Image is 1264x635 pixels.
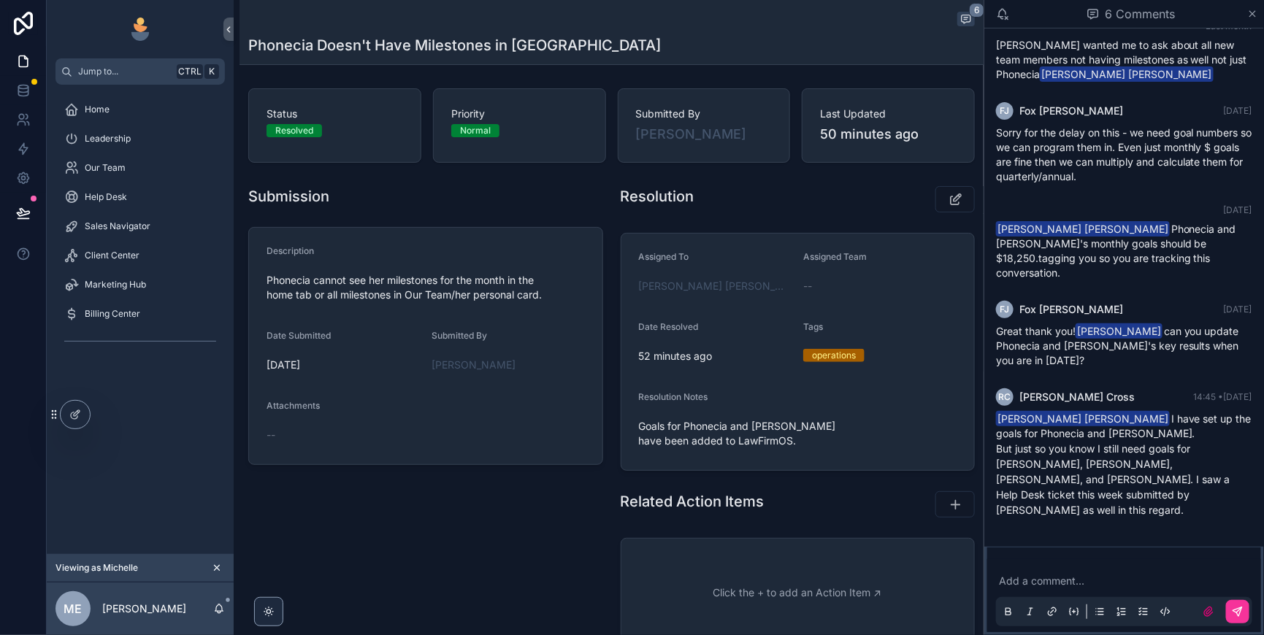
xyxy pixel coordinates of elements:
[248,35,661,55] h1: Phonecia Doesn't Have Milestones in [GEOGRAPHIC_DATA]
[78,66,171,77] span: Jump to...
[102,601,186,616] p: [PERSON_NAME]
[812,349,856,362] div: operations
[85,308,140,320] span: Billing Center
[267,428,275,442] span: --
[432,358,516,372] a: [PERSON_NAME]
[85,220,150,232] span: Sales Navigator
[1224,204,1252,215] span: [DATE]
[129,18,152,41] img: App logo
[1019,302,1123,317] span: Fox [PERSON_NAME]
[85,279,146,290] span: Marketing Hub
[996,221,1170,236] span: [PERSON_NAME] [PERSON_NAME]
[1224,105,1252,116] span: [DATE]
[206,66,218,77] span: K
[1224,304,1252,315] span: [DATE]
[55,301,225,327] a: Billing Center
[55,155,225,181] a: Our Team
[621,491,765,512] h1: Related Action Items
[996,126,1252,182] span: Sorry for the delay on this - we need goal numbers so we can program them in. Even just monthly $...
[969,3,984,18] span: 6
[803,251,867,262] span: Assigned Team
[1076,323,1163,339] span: [PERSON_NAME]
[957,12,975,29] button: 6
[636,107,773,121] span: Submitted By
[55,126,225,152] a: Leadership
[996,441,1252,517] p: But just so you know I still need goals for [PERSON_NAME], [PERSON_NAME], [PERSON_NAME], and [PER...
[85,191,127,203] span: Help Desk
[621,186,694,207] h1: Resolution
[803,321,823,332] span: Tags
[55,242,225,269] a: Client Center
[267,107,403,121] span: Status
[55,58,225,85] button: Jump to...CtrlK
[1019,390,1135,404] span: [PERSON_NAME] Cross
[999,391,1011,403] span: RC
[713,585,882,600] span: Click the + to add an Action Item ↗
[996,223,1236,279] span: Phonecia and [PERSON_NAME]'s monthly goals should be $18,250. tagging you so you are tracking thi...
[85,104,110,115] span: Home
[639,349,713,363] p: 52 minutes ago
[47,85,234,374] div: scrollable content
[1000,304,1010,315] span: FJ
[64,600,83,617] span: ME
[85,250,139,261] span: Client Center
[996,412,1252,517] div: I have set up the goals for Phonecia and [PERSON_NAME].
[1194,391,1252,402] span: 14:45 • [DATE]
[432,330,487,341] span: Submitted By
[639,279,792,293] a: [PERSON_NAME] [PERSON_NAME]
[267,245,314,256] span: Description
[55,96,225,123] a: Home
[275,124,313,137] div: Resolved
[267,400,320,411] span: Attachments
[55,184,225,210] a: Help Desk
[451,107,588,121] span: Priority
[177,64,203,79] span: Ctrl
[820,124,919,145] p: 50 minutes ago
[639,321,699,332] span: Date Resolved
[996,325,1239,366] span: Great thank you! can you update Phonecia and [PERSON_NAME]'s key results when you are in [DATE]?
[460,124,491,137] div: Normal
[639,391,708,402] span: Resolution Notes
[820,107,957,121] span: Last Updated
[55,213,225,239] a: Sales Navigator
[639,419,957,448] span: Goals for Phonecia and [PERSON_NAME] have been added to LawFirmOS.
[1106,5,1176,23] span: 6 Comments
[639,251,689,262] span: Assigned To
[55,272,225,298] a: Marketing Hub
[636,124,747,145] a: [PERSON_NAME]
[85,133,131,145] span: Leadership
[1000,105,1010,117] span: FJ
[267,358,300,372] p: [DATE]
[267,273,585,302] span: Phonecia cannot see her milestones for the month in the home tab or all milestones in Our Team/he...
[85,162,126,174] span: Our Team
[1019,104,1123,118] span: Fox [PERSON_NAME]
[267,330,331,341] span: Date Submitted
[996,39,1247,80] span: [PERSON_NAME] wanted me to ask about all new team members not having milestones as well not just ...
[1040,66,1214,82] span: [PERSON_NAME] [PERSON_NAME]
[996,411,1170,426] span: [PERSON_NAME] [PERSON_NAME]
[248,186,329,207] h1: Submission
[803,279,812,293] span: --
[55,562,138,574] span: Viewing as Michelle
